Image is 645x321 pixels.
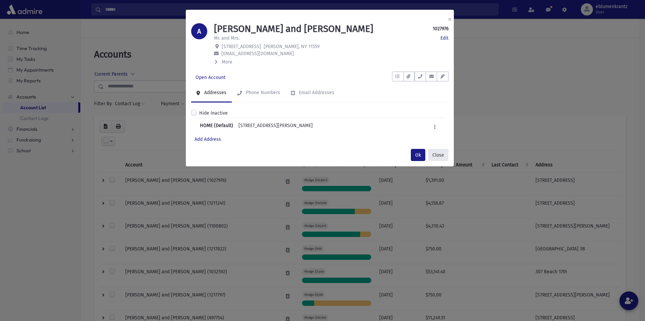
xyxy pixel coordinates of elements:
button: × [442,10,457,29]
span: More [222,59,232,65]
div: Phone Numbers [245,90,280,95]
button: More [214,58,233,66]
h1: [PERSON_NAME] and [PERSON_NAME] [214,23,373,35]
div: Email Addresses [298,90,334,95]
div: A [191,23,207,39]
a: Email Addresses [286,84,340,103]
div: [STREET_ADDRESS][PERSON_NAME] [239,122,313,132]
a: Addresses [191,84,232,103]
span: [EMAIL_ADDRESS][DOMAIN_NAME] [221,51,294,56]
span: [PERSON_NAME], NY 11559 [264,44,319,49]
b: HOME (Default) [200,122,233,132]
a: Add Address [195,136,221,142]
label: Hide Inactive [199,110,228,117]
strong: 1027976 [433,25,448,32]
a: Open Account [191,72,230,84]
span: [STREET_ADDRESS] [222,44,261,49]
div: Addresses [203,90,226,95]
a: Phone Numbers [232,84,286,103]
button: Close [428,149,448,161]
button: Ok [411,149,425,161]
a: Edit [440,35,448,42]
p: Mr. and Mrs. [214,35,240,42]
